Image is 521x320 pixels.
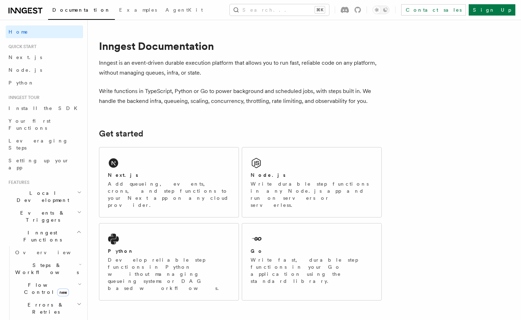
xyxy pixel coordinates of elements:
[6,187,83,206] button: Local Development
[12,298,83,318] button: Errors & Retries
[315,6,325,13] kbd: ⌘K
[242,223,382,301] a: GoWrite fast, durable step functions in your Go application using the standard library.
[99,223,239,301] a: PythonDevelop reliable step functions in Python without managing queueing systems or DAG based wo...
[12,262,79,276] span: Steps & Workflows
[6,206,83,226] button: Events & Triggers
[57,289,69,296] span: new
[8,138,68,151] span: Leveraging Steps
[108,256,230,292] p: Develop reliable step functions in Python without managing queueing systems or DAG based workflows.
[12,246,83,259] a: Overview
[251,248,263,255] h2: Go
[108,180,230,209] p: Add queueing, events, crons, and step functions to your Next app on any cloud provider.
[6,190,77,204] span: Local Development
[251,180,373,209] p: Write durable step functions in any Node.js app and run on servers or serverless.
[12,259,83,279] button: Steps & Workflows
[99,40,382,52] h1: Inngest Documentation
[12,301,77,315] span: Errors & Retries
[115,2,161,19] a: Examples
[6,134,83,154] a: Leveraging Steps
[8,118,51,131] span: Your first Functions
[15,250,88,255] span: Overview
[251,171,286,179] h2: Node.js
[99,129,143,139] a: Get started
[251,256,373,285] p: Write fast, durable step functions in your Go application using the standard library.
[8,158,69,170] span: Setting up your app
[230,4,329,16] button: Search...⌘K
[6,51,83,64] a: Next.js
[165,7,203,13] span: AgentKit
[6,154,83,174] a: Setting up your app
[8,54,42,60] span: Next.js
[8,80,34,86] span: Python
[242,147,382,217] a: Node.jsWrite durable step functions in any Node.js app and run on servers or serverless.
[6,25,83,38] a: Home
[6,226,83,246] button: Inngest Functions
[6,64,83,76] a: Node.js
[6,209,77,223] span: Events & Triggers
[6,44,36,50] span: Quick start
[119,7,157,13] span: Examples
[12,279,83,298] button: Flow Controlnew
[6,180,29,185] span: Features
[161,2,207,19] a: AgentKit
[6,115,83,134] a: Your first Functions
[401,4,466,16] a: Contact sales
[6,95,40,100] span: Inngest tour
[6,102,83,115] a: Install the SDK
[48,2,115,20] a: Documentation
[8,28,28,35] span: Home
[108,248,134,255] h2: Python
[373,6,390,14] button: Toggle dark mode
[99,86,382,106] p: Write functions in TypeScript, Python or Go to power background and scheduled jobs, with steps bu...
[6,76,83,89] a: Python
[99,58,382,78] p: Inngest is an event-driven durable execution platform that allows you to run fast, reliable code ...
[469,4,515,16] a: Sign Up
[108,171,138,179] h2: Next.js
[52,7,111,13] span: Documentation
[6,229,76,243] span: Inngest Functions
[8,67,42,73] span: Node.js
[12,281,78,296] span: Flow Control
[8,105,82,111] span: Install the SDK
[99,147,239,217] a: Next.jsAdd queueing, events, crons, and step functions to your Next app on any cloud provider.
